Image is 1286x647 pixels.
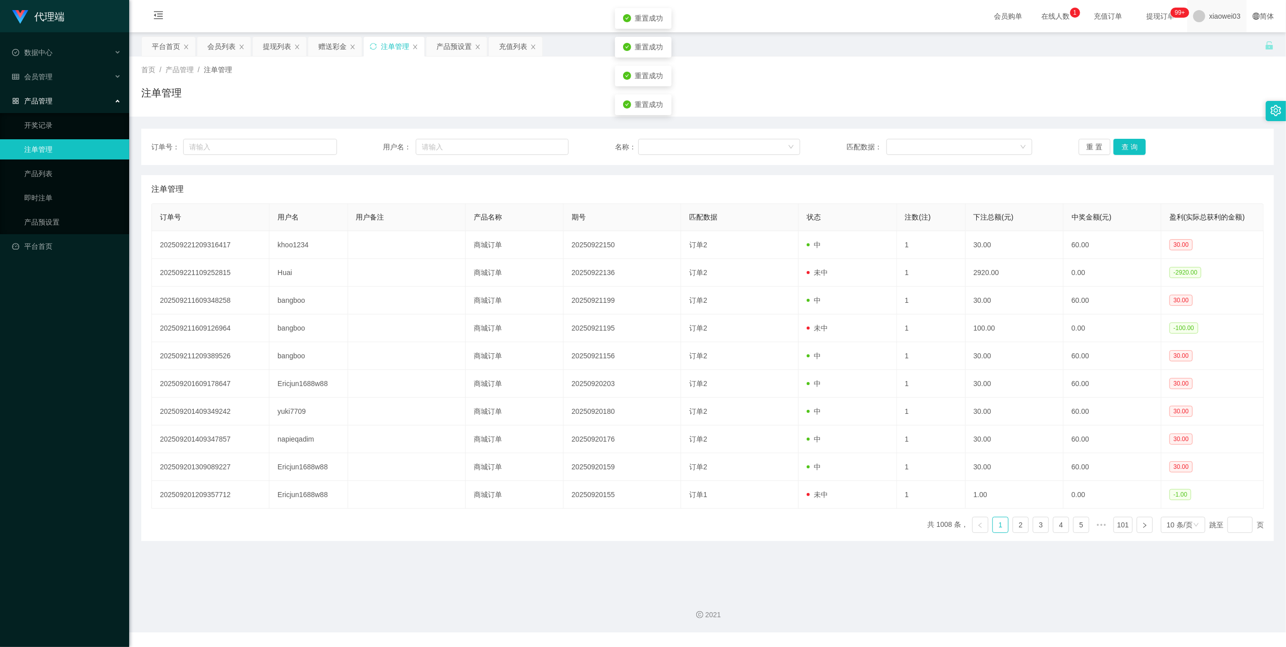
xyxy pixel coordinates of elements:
[807,241,821,249] span: 中
[1169,267,1201,278] span: -2920.00
[466,453,564,481] td: 商城订单
[381,37,409,56] div: 注单管理
[966,425,1064,453] td: 30.00
[897,370,966,398] td: 1
[977,522,983,528] i: 图标: left
[689,241,707,249] span: 订单2
[1113,139,1146,155] button: 查 询
[689,435,707,443] span: 订单2
[807,296,821,304] span: 中
[1169,461,1193,472] span: 30.00
[152,481,269,509] td: 202509201209357712
[160,213,181,221] span: 订单号
[1033,517,1049,533] li: 3
[1169,350,1193,361] span: 30.00
[689,352,707,360] span: 订单2
[1020,144,1026,151] i: 图标: down
[635,43,663,51] span: 重置成功
[1265,41,1274,50] i: 图标: unlock
[152,287,269,314] td: 202509211609348258
[269,314,348,342] td: bangboo
[1079,139,1111,155] button: 重 置
[897,342,966,370] td: 1
[1169,378,1193,389] span: 30.00
[847,142,886,152] span: 匹配数据：
[12,97,19,104] i: 图标: appstore-o
[1209,517,1264,533] div: 跳至 页
[564,398,681,425] td: 20250920180
[905,213,931,221] span: 注数(注)
[807,491,828,499] span: 未中
[897,259,966,287] td: 1
[269,481,348,509] td: Ericjun1688w88
[269,370,348,398] td: Ericjun1688w88
[966,314,1064,342] td: 100.00
[1064,425,1161,453] td: 60.00
[635,100,663,109] span: 重置成功
[152,425,269,453] td: 202509201409347857
[564,259,681,287] td: 20250922136
[564,481,681,509] td: 20250920155
[1013,517,1029,533] li: 2
[689,491,707,499] span: 订单1
[897,314,966,342] td: 1
[1193,522,1199,529] i: 图标: down
[152,398,269,425] td: 202509201409349242
[1064,453,1161,481] td: 60.00
[966,453,1064,481] td: 30.00
[159,66,161,74] span: /
[1270,105,1281,116] i: 图标: setting
[689,268,707,277] span: 订单2
[151,183,184,195] span: 注单管理
[1093,517,1109,533] span: •••
[24,164,121,184] a: 产品列表
[788,144,794,151] i: 图标: down
[12,49,19,56] i: 图标: check-circle-o
[1142,522,1148,528] i: 图标: right
[277,213,299,221] span: 用户名
[1074,517,1089,532] a: 5
[972,517,988,533] li: 上一页
[689,380,707,388] span: 订单2
[1113,517,1132,533] li: 101
[1169,295,1193,306] span: 30.00
[412,44,418,50] i: 图标: close
[1037,13,1075,20] span: 在线人数
[198,66,200,74] span: /
[151,142,183,152] span: 订单号：
[623,14,631,22] i: icon: check-circle
[974,213,1014,221] span: 下注总额(元)
[564,287,681,314] td: 20250921199
[466,481,564,509] td: 商城订单
[1033,517,1048,532] a: 3
[564,314,681,342] td: 20250921195
[466,231,564,259] td: 商城订单
[466,259,564,287] td: 商城订单
[1064,259,1161,287] td: 0.00
[12,73,19,80] i: 图标: table
[416,139,569,155] input: 请输入
[370,43,377,50] i: 图标: sync
[12,97,52,105] span: 产品管理
[993,517,1008,532] a: 1
[564,453,681,481] td: 20250920159
[474,213,502,221] span: 产品名称
[466,398,564,425] td: 商城订单
[1169,213,1245,221] span: 盈利(实际总获利的金额)
[897,287,966,314] td: 1
[564,425,681,453] td: 20250920176
[1073,517,1089,533] li: 5
[1064,287,1161,314] td: 60.00
[141,85,182,100] h1: 注单管理
[356,213,384,221] span: 用户备注
[183,44,189,50] i: 图标: close
[897,481,966,509] td: 1
[1253,13,1260,20] i: 图标: global
[152,342,269,370] td: 202509211209389526
[207,37,236,56] div: 会员列表
[1169,406,1193,417] span: 30.00
[807,435,821,443] span: 中
[269,287,348,314] td: bangboo
[564,370,681,398] td: 20250920203
[807,268,828,277] span: 未中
